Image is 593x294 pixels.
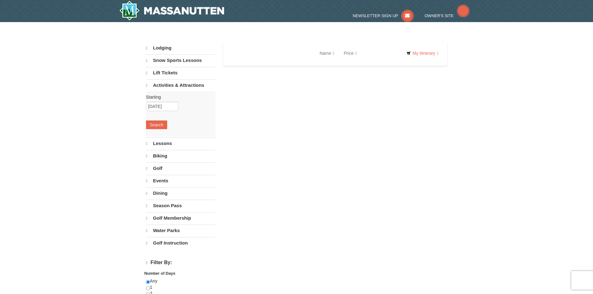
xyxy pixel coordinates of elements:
[146,79,215,91] a: Activities & Attractions
[146,175,215,187] a: Events
[146,120,167,129] button: Search
[146,42,215,54] a: Lodging
[146,237,215,249] a: Golf Instruction
[119,1,224,21] img: Massanutten Resort Logo
[425,13,469,18] a: Owner's Site
[119,1,224,21] a: Massanutten Resort
[425,13,454,18] span: Owner's Site
[339,47,361,59] a: Price
[315,47,339,59] a: Name
[146,67,215,79] a: Lift Tickets
[146,200,215,212] a: Season Pass
[353,13,414,18] a: Newsletter Sign Up
[146,94,211,100] label: Starting
[146,225,215,236] a: Water Parks
[402,49,442,58] a: My Itinerary
[146,138,215,149] a: Lessons
[146,187,215,199] a: Dining
[146,162,215,174] a: Golf
[146,150,215,162] a: Biking
[146,54,215,66] a: Snow Sports Lessons
[144,271,176,276] strong: Number of Days
[146,260,215,266] h4: Filter By:
[353,13,398,18] span: Newsletter Sign Up
[146,212,215,224] a: Golf Membership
